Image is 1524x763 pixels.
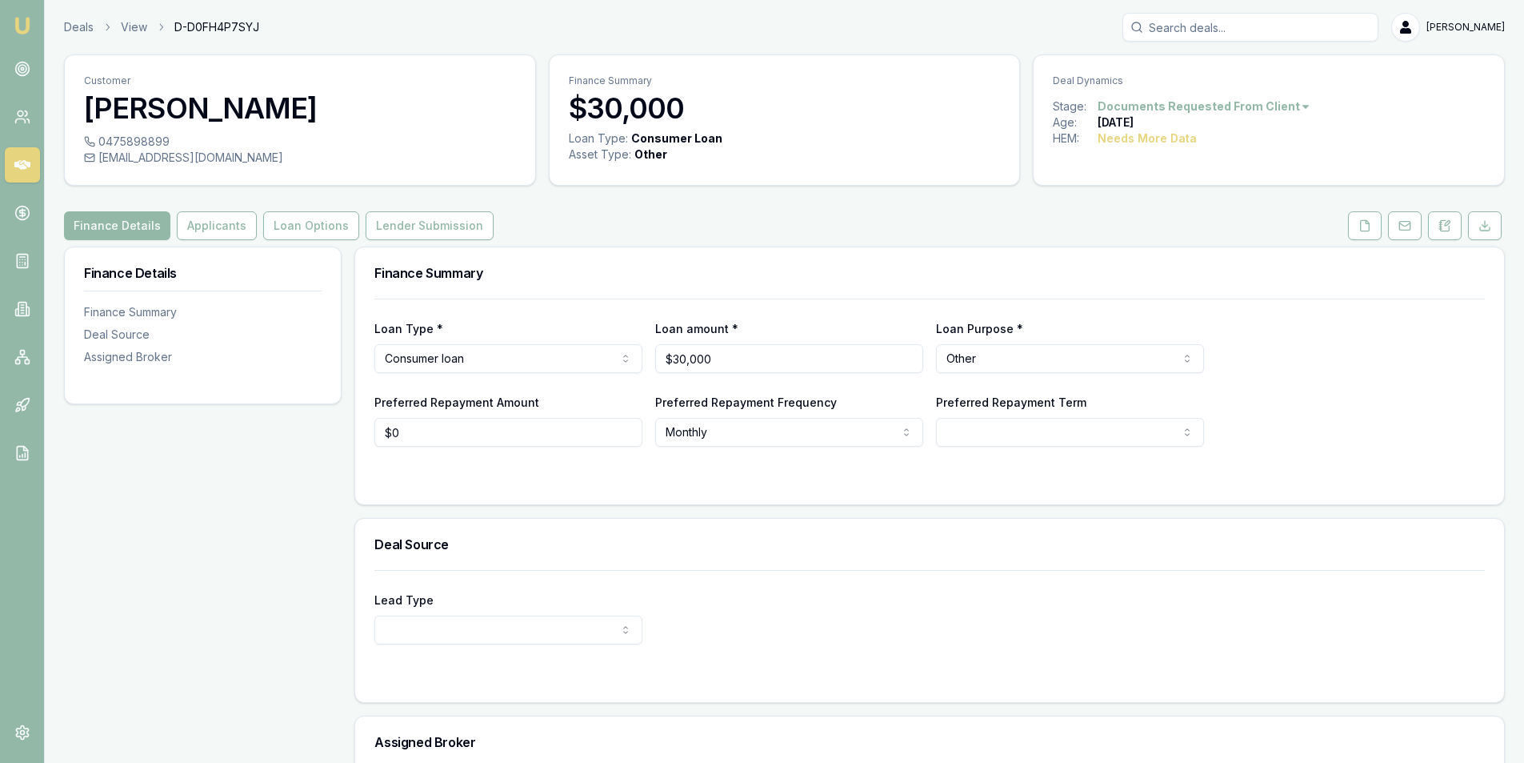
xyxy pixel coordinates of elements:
[374,418,642,447] input: $
[84,349,322,365] div: Assigned Broker
[569,74,1001,87] p: Finance Summary
[655,396,837,409] label: Preferred Repayment Frequency
[374,538,1485,551] h3: Deal Source
[374,593,434,607] label: Lead Type
[655,344,923,373] input: $
[84,92,516,124] h3: [PERSON_NAME]
[1053,98,1098,114] div: Stage:
[1098,131,1197,147] div: Needs More Data
[1426,21,1505,34] span: [PERSON_NAME]
[1098,114,1134,131] div: [DATE]
[177,211,257,240] button: Applicants
[1122,13,1378,42] input: Search deals
[936,322,1023,335] label: Loan Purpose *
[84,327,322,343] div: Deal Source
[84,74,516,87] p: Customer
[64,211,170,240] button: Finance Details
[374,267,1485,279] h3: Finance Summary
[1098,98,1311,114] button: Documents Requested From Client
[374,736,1485,749] h3: Assigned Broker
[263,211,359,240] button: Loan Options
[64,211,174,240] a: Finance Details
[634,147,667,163] div: Other
[84,150,516,166] div: [EMAIL_ADDRESS][DOMAIN_NAME]
[174,19,259,35] span: D-D0FH4P7SYJ
[374,322,443,335] label: Loan Type *
[569,92,1001,124] h3: $30,000
[64,19,94,35] a: Deals
[569,131,628,147] div: Loan Type:
[84,267,322,279] h3: Finance Details
[1053,114,1098,131] div: Age:
[1053,131,1098,147] div: HEM:
[121,19,147,35] a: View
[366,211,494,240] button: Lender Submission
[174,211,260,240] a: Applicants
[374,396,539,409] label: Preferred Repayment Amount
[631,131,722,147] div: Consumer Loan
[84,134,516,150] div: 0475898899
[13,16,32,35] img: emu-icon-u.png
[64,19,259,35] nav: breadcrumb
[362,211,497,240] a: Lender Submission
[936,396,1086,409] label: Preferred Repayment Term
[84,304,322,320] div: Finance Summary
[260,211,362,240] a: Loan Options
[655,322,738,335] label: Loan amount *
[569,147,631,163] div: Asset Type :
[1053,74,1485,87] p: Deal Dynamics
